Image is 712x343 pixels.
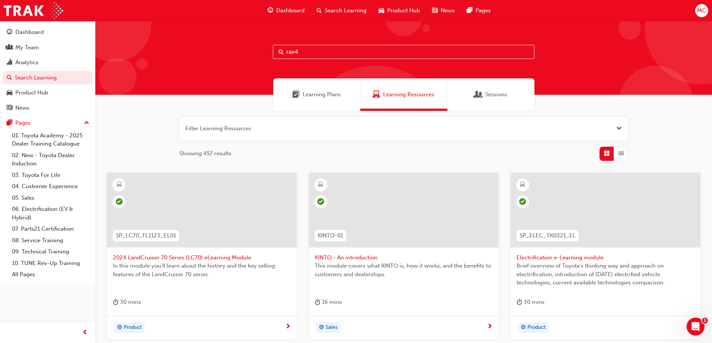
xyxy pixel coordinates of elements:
a: guage-iconDashboard [262,3,311,18]
a: 02. New - Toyota Dealer Induction [9,150,92,169]
a: 08. Service Training [9,235,92,246]
span: news-icon [432,6,438,15]
span: prev-icon [82,328,88,337]
a: Learning PlansLearning Plans [273,78,360,111]
span: Brief overview of Toyota’s thinking way and approach on electrification, introduction of [DATE] e... [517,262,694,287]
span: pages-icon [467,6,472,15]
div: 30 mins [517,297,545,307]
span: Product [527,323,546,332]
button: Open the filter [616,124,622,133]
span: learningResourceType_ELEARNING-icon [318,180,323,190]
span: Showing 457 results [179,149,231,158]
span: target-icon [521,323,526,333]
span: SP_ELEC_TK0321_EL [520,231,576,240]
span: chart-icon [7,59,12,66]
span: duration-icon [517,297,522,307]
span: guage-icon [268,6,273,15]
div: 30 mins [113,297,141,307]
span: up-icon [84,118,89,128]
button: Pages [3,116,92,130]
input: Search... [273,45,534,59]
a: SP_ELEC_TK0321_ELElectrification e-Learning moduleBrief overview of Toyota’s thinking way and app... [511,173,700,339]
span: KINTO-01 [318,231,343,240]
span: Search [278,48,284,56]
span: 2024 LandCruiser 70 Series (LC70) eLearning Module [113,253,291,262]
span: Product [124,323,142,332]
div: Product Hub [15,88,48,97]
a: 09. Technical Training [9,246,92,258]
a: SessionsSessions [447,78,534,111]
span: Learning Resources [373,90,380,99]
span: SP_LC70_FL1123_EL01 [116,231,176,240]
span: This module covers what KINTO is, how it works, and the benefits to customers and dealerships. [315,262,493,278]
span: learningRecordVerb_PASS-icon [116,198,123,205]
span: learningRecordVerb_COMPLETE-icon [519,198,526,205]
a: News [3,101,92,115]
a: 04. Customer Experience [9,181,92,192]
div: Dashboard [15,28,44,37]
span: search-icon [7,75,12,81]
span: Dashboard [276,6,305,15]
span: learningResourceType_ELEARNING-icon [520,180,525,190]
a: pages-iconPages [461,3,497,18]
span: car-icon [379,6,384,15]
span: pages-icon [7,120,12,127]
a: news-iconNews [426,3,461,18]
span: learningResourceType_ELEARNING-icon [117,180,122,190]
span: Sessions [485,90,507,99]
span: In this module you'll learn about the history and the key selling features of the LandCruiser 70 ... [113,262,291,278]
a: 07. Parts21 Certification [9,223,92,235]
a: car-iconProduct Hub [373,3,426,18]
a: SP_LC70_FL1123_EL012024 LandCruiser 70 Series (LC70) eLearning ModuleIn this module you'll learn ... [107,173,297,339]
span: Electrification e-Learning module [517,253,694,262]
span: duration-icon [113,297,118,307]
span: target-icon [319,323,324,333]
span: Sales [326,323,337,332]
a: 10. TUNE Rev-Up Training [9,258,92,269]
a: Learning ResourcesLearning Resources [360,78,447,111]
div: News [15,104,30,112]
span: KINTO - An introduction [315,253,493,262]
a: 06. Electrification (EV & Hybrid) [9,203,92,223]
span: guage-icon [7,29,12,36]
span: List [618,149,624,158]
span: learningRecordVerb_PASS-icon [317,198,324,205]
span: next-icon [285,324,291,330]
span: Search Learning [325,6,367,15]
button: DashboardMy TeamAnalyticsSearch LearningProduct HubNews [3,24,92,116]
div: Pages [15,119,31,127]
a: Product Hub [3,86,92,100]
a: 03. Toyota For Life [9,169,92,181]
iframe: Intercom live chat [687,318,705,336]
div: Analytics [15,58,38,67]
a: All Pages [9,269,92,280]
span: car-icon [7,90,12,96]
div: My Team [15,43,39,52]
a: Search Learning [3,71,92,85]
a: search-iconSearch Learning [311,3,373,18]
a: Analytics [3,56,92,69]
div: 16 mins [315,297,342,307]
span: News [441,6,455,15]
a: Dashboard [3,25,92,39]
span: Learning Resources [383,90,434,99]
span: next-icon [487,324,493,330]
span: target-icon [117,323,122,333]
span: Learning Plans [292,90,300,99]
a: 01. Toyota Academy - 2025 Dealer Training Catalogue [9,130,92,150]
span: Pages [475,6,491,15]
span: Learning Plans [303,90,341,99]
span: people-icon [7,44,12,51]
span: Sessions [475,90,482,99]
span: Product Hub [387,6,420,15]
span: news-icon [7,105,12,112]
span: duration-icon [315,297,320,307]
img: Trak [4,2,63,19]
span: 1 [702,318,708,324]
span: MC [697,6,706,15]
a: My Team [3,41,92,54]
button: MC [695,4,708,17]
